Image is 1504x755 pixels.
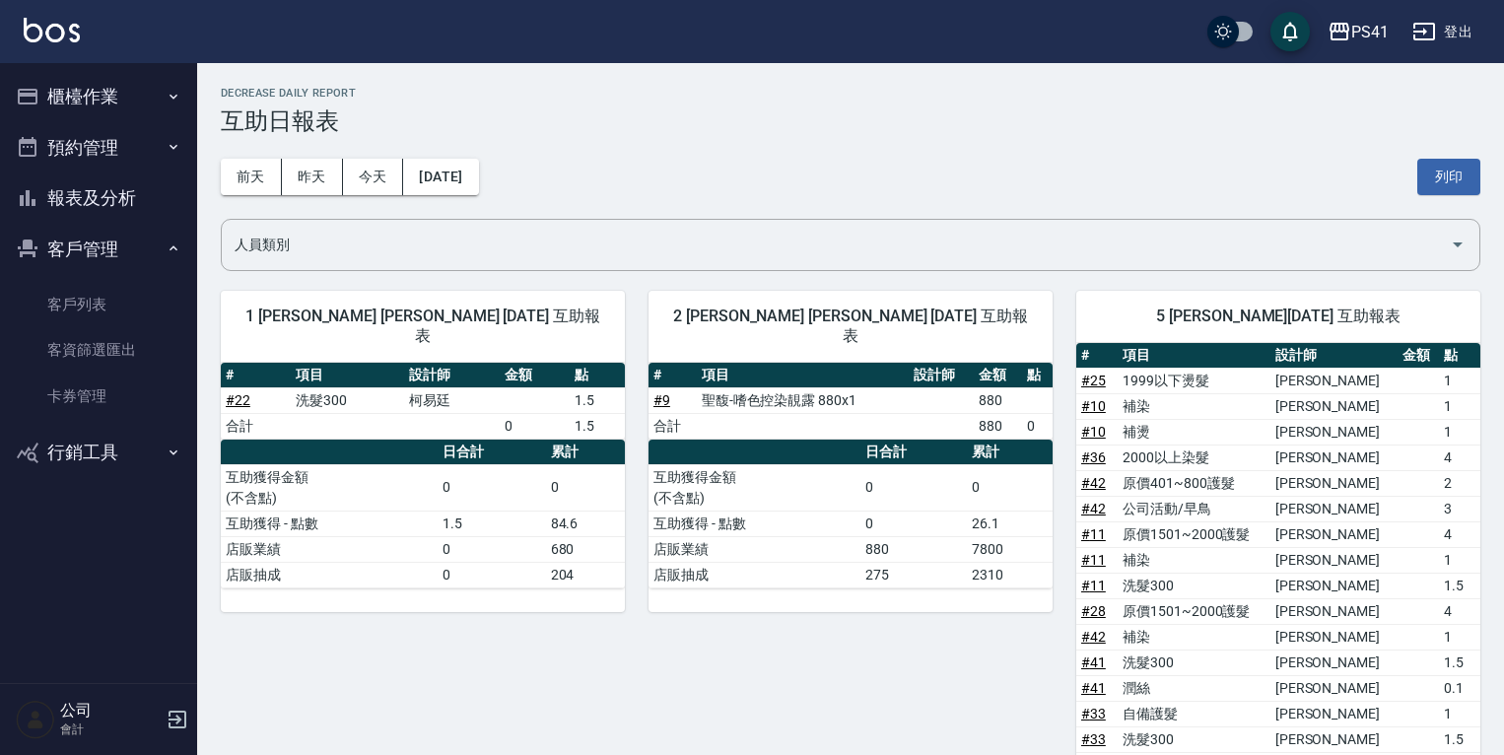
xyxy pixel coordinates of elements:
td: [PERSON_NAME] [1270,624,1398,650]
img: Logo [24,18,80,42]
th: 累計 [546,440,625,465]
a: #11 [1081,578,1106,593]
td: 原價1501~2000護髮 [1118,598,1270,624]
a: 卡券管理 [8,374,189,419]
td: [PERSON_NAME] [1270,445,1398,470]
td: 2310 [967,562,1053,587]
th: 點 [1022,363,1053,388]
table: a dense table [221,363,625,440]
a: 客戶列表 [8,282,189,327]
td: [PERSON_NAME] [1270,521,1398,547]
table: a dense table [221,440,625,588]
th: 金額 [500,363,570,388]
td: 0 [500,413,570,439]
th: 點 [570,363,625,388]
td: 204 [546,562,625,587]
button: 前天 [221,159,282,195]
td: [PERSON_NAME] [1270,573,1398,598]
a: #9 [653,392,670,408]
td: 880 [860,536,967,562]
a: #42 [1081,475,1106,491]
td: 店販抽成 [221,562,438,587]
td: 4 [1439,521,1480,547]
td: 7800 [967,536,1053,562]
th: 金額 [1398,343,1439,369]
p: 會計 [60,721,161,738]
button: 報表及分析 [8,172,189,224]
button: Open [1442,229,1473,260]
div: PS41 [1351,20,1389,44]
td: 1.5 [438,511,546,536]
td: [PERSON_NAME] [1270,701,1398,726]
td: 補染 [1118,624,1270,650]
td: 880 [974,413,1022,439]
td: 1.5 [570,387,625,413]
span: 2 [PERSON_NAME] [PERSON_NAME] [DATE] 互助報表 [672,307,1029,346]
table: a dense table [649,440,1053,588]
a: 客資篩選匯出 [8,327,189,373]
table: a dense table [649,363,1053,440]
td: 互助獲得金額 (不含點) [649,464,860,511]
td: 0 [860,511,967,536]
td: 合計 [649,413,697,439]
th: 項目 [291,363,404,388]
td: 0 [967,464,1053,511]
td: 補染 [1118,547,1270,573]
a: #28 [1081,603,1106,619]
td: 店販業績 [221,536,438,562]
td: 自備護髮 [1118,701,1270,726]
td: 洗髮300 [1118,650,1270,675]
td: 補染 [1118,393,1270,419]
td: 1.5 [1439,573,1480,598]
a: #36 [1081,449,1106,465]
img: Person [16,700,55,739]
td: [PERSON_NAME] [1270,675,1398,701]
td: [PERSON_NAME] [1270,650,1398,675]
td: 互助獲得 - 點數 [221,511,438,536]
td: 洗髮300 [1118,573,1270,598]
th: 項目 [1118,343,1270,369]
a: #41 [1081,654,1106,670]
td: 1 [1439,701,1480,726]
th: 設計師 [909,363,975,388]
th: # [221,363,291,388]
td: 原價401~800護髮 [1118,470,1270,496]
button: 今天 [343,159,404,195]
button: save [1270,12,1310,51]
td: 公司活動/早鳥 [1118,496,1270,521]
span: 1 [PERSON_NAME] [PERSON_NAME] [DATE] 互助報表 [244,307,601,346]
td: 補燙 [1118,419,1270,445]
td: 1.5 [570,413,625,439]
td: 4 [1439,445,1480,470]
td: 0 [546,464,625,511]
a: #42 [1081,501,1106,516]
td: 1.5 [1439,650,1480,675]
td: 互助獲得 - 點數 [649,511,860,536]
button: 行銷工具 [8,427,189,478]
td: 680 [546,536,625,562]
span: 5 [PERSON_NAME][DATE] 互助報表 [1100,307,1457,326]
td: 880 [974,387,1022,413]
th: 金額 [974,363,1022,388]
td: 1999以下燙髮 [1118,368,1270,393]
td: [PERSON_NAME] [1270,496,1398,521]
th: 設計師 [404,363,500,388]
th: # [1076,343,1118,369]
h5: 公司 [60,701,161,721]
td: 0 [860,464,967,511]
h2: Decrease Daily Report [221,87,1480,100]
a: #42 [1081,629,1106,645]
td: [PERSON_NAME] [1270,393,1398,419]
th: # [649,363,697,388]
td: [PERSON_NAME] [1270,419,1398,445]
td: 合計 [221,413,291,439]
td: 2 [1439,470,1480,496]
th: 項目 [697,363,909,388]
td: 1 [1439,368,1480,393]
td: 原價1501~2000護髮 [1118,521,1270,547]
td: 互助獲得金額 (不含點) [221,464,438,511]
td: 26.1 [967,511,1053,536]
button: PS41 [1320,12,1397,52]
td: 0 [438,536,546,562]
input: 人員名稱 [230,228,1442,262]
